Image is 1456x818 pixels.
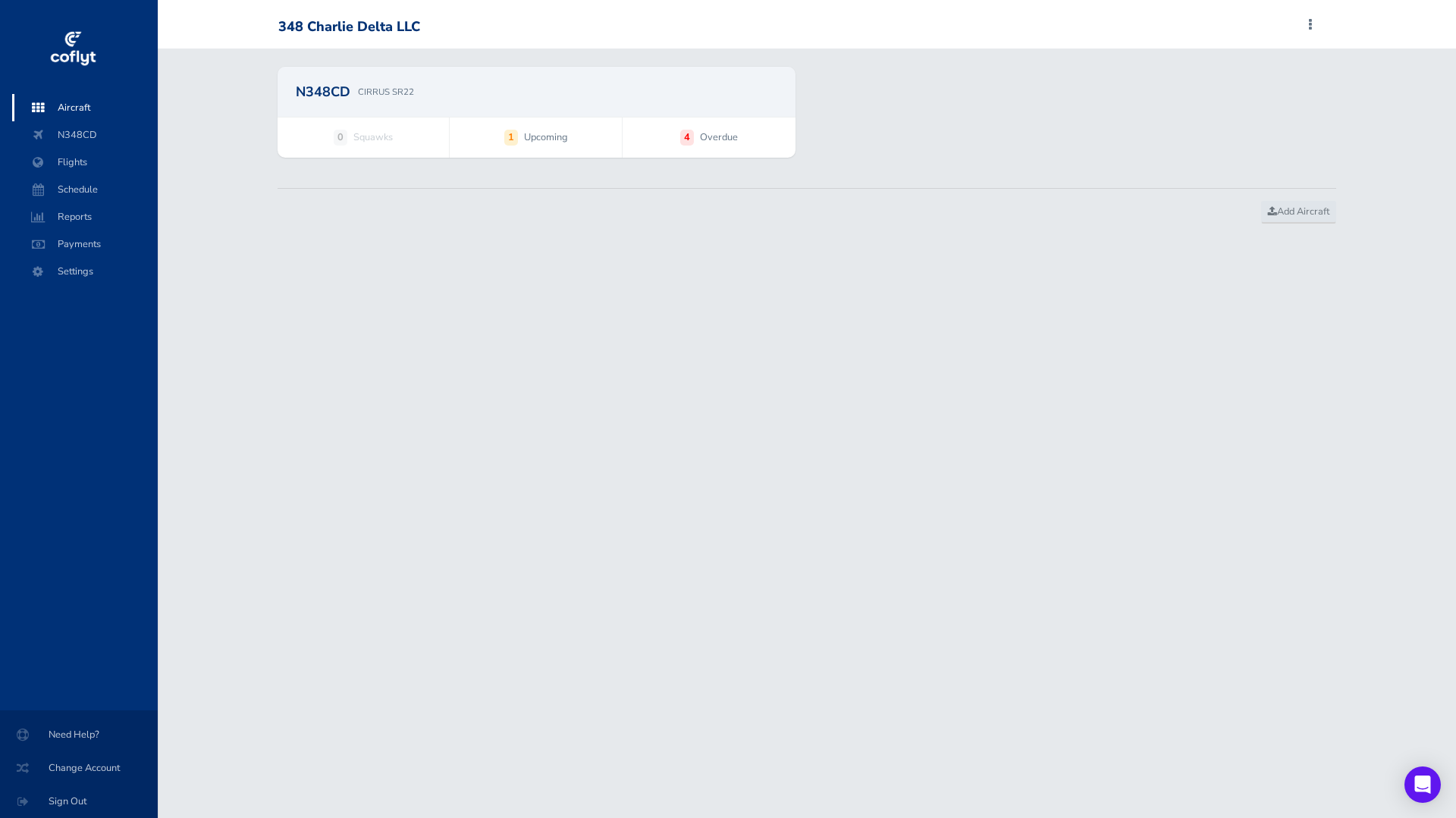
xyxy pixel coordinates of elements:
span: Sign Out [18,788,140,815]
span: Schedule [27,176,143,203]
img: coflyt logo [48,27,98,72]
div: 348 Charlie Delta LLC [278,19,420,36]
span: Need Help? [18,721,140,748]
span: Change Account [18,754,140,782]
strong: 0 [334,130,347,145]
p: CIRRUS SR22 [358,85,414,99]
strong: 1 [504,130,518,145]
a: N348CD CIRRUS SR22 0 Squawks 1 Upcoming 4 Overdue [278,67,795,158]
div: Open Intercom Messenger [1404,766,1441,803]
span: Settings [27,258,143,285]
span: Aircraft [27,94,143,121]
span: Upcoming [524,130,568,145]
a: Add Aircraft [1261,201,1336,224]
strong: 4 [680,130,694,145]
span: Payments [27,230,143,258]
span: Overdue [700,130,738,145]
span: Reports [27,203,143,230]
span: N348CD [27,121,143,149]
span: Flights [27,149,143,176]
span: Squawks [353,130,393,145]
h2: N348CD [296,85,350,99]
span: Add Aircraft [1268,205,1329,218]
